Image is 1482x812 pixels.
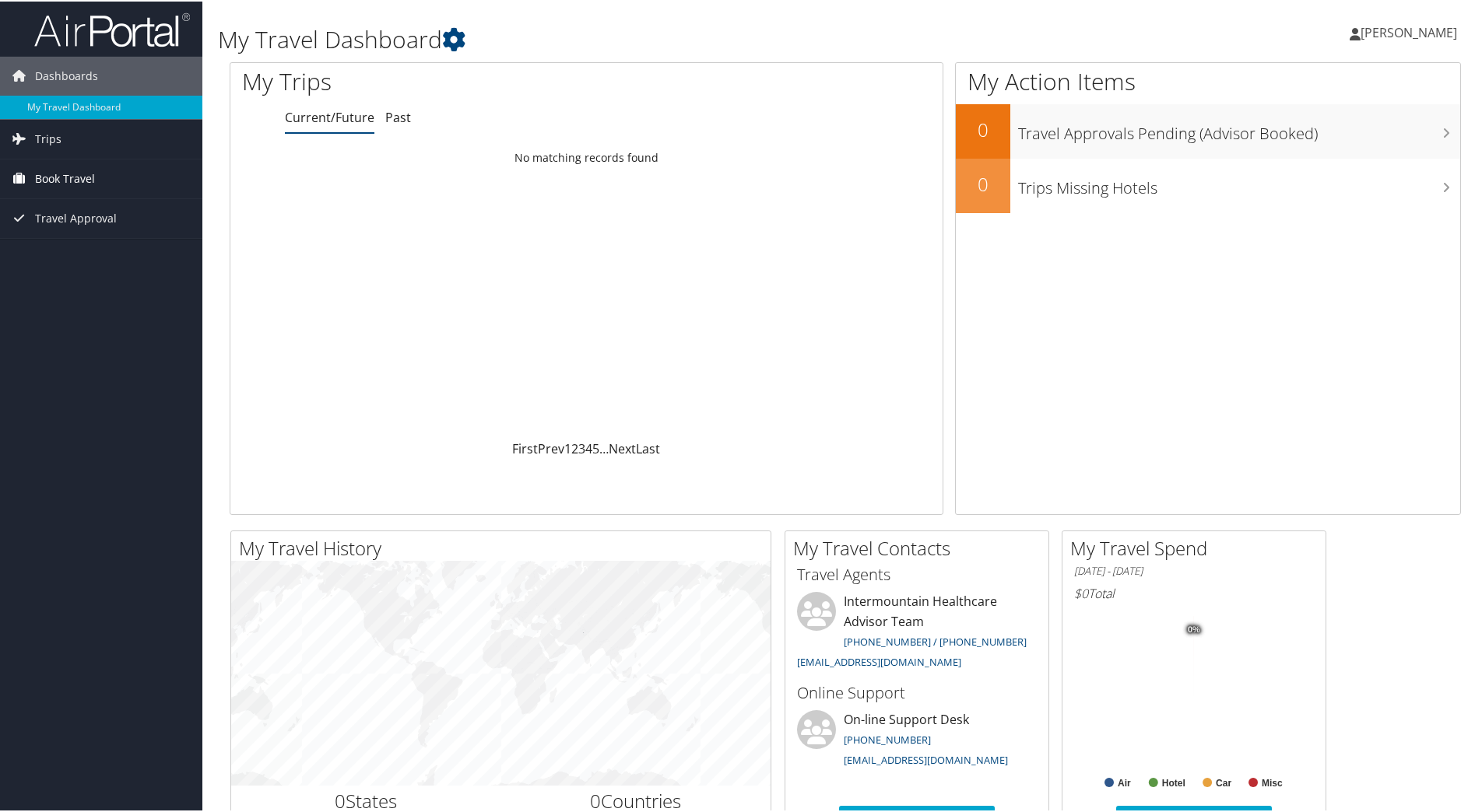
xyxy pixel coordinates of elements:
text: Hotel [1162,776,1185,787]
span: … [599,439,609,456]
a: 2 [571,439,578,456]
text: Car [1216,776,1231,787]
h3: Travel Approvals Pending (Advisor Booked) [1018,114,1460,143]
text: Misc [1262,776,1283,787]
a: 4 [585,439,592,456]
h1: My Trips [242,64,634,96]
h3: Online Support [797,681,1037,702]
span: Dashboards [35,55,98,94]
text: Air [1118,776,1131,787]
h1: My Travel Dashboard [218,22,1055,54]
h3: Trips Missing Hotels [1018,168,1460,198]
h2: My Travel Spend [1070,534,1326,560]
h2: My Travel Contacts [793,534,1048,560]
a: 5 [592,439,599,456]
h2: 0 [956,170,1010,196]
img: airportal-logo.png [34,10,190,47]
a: 0Trips Missing Hotels [956,157,1460,212]
a: [EMAIL_ADDRESS][DOMAIN_NAME] [844,751,1008,765]
a: 3 [578,439,585,456]
span: Book Travel [35,158,95,197]
a: [EMAIL_ADDRESS][DOMAIN_NAME] [797,653,961,667]
h2: 0 [956,115,1010,142]
tspan: 0% [1188,624,1200,633]
a: Prev [538,439,564,456]
a: Past [385,107,411,124]
span: [PERSON_NAME] [1361,23,1457,40]
span: Trips [35,118,61,157]
a: 1 [564,439,571,456]
a: 0Travel Approvals Pending (Advisor Booked) [956,103,1460,157]
li: Intermountain Healthcare Advisor Team [789,590,1045,674]
h3: Travel Agents [797,562,1037,584]
h1: My Action Items [956,64,1460,96]
span: 0 [590,786,601,812]
a: First [512,439,538,456]
h2: My Travel History [239,534,771,560]
span: Travel Approval [35,198,117,236]
a: Next [609,439,636,456]
a: Last [636,439,660,456]
span: 0 [335,786,346,812]
span: $0 [1074,583,1088,600]
a: [PHONE_NUMBER] [844,731,931,745]
a: [PHONE_NUMBER] / [PHONE_NUMBER] [844,633,1027,647]
a: Current/Future [285,107,374,124]
li: On-line Support Desk [789,709,1045,772]
h6: [DATE] - [DATE] [1074,562,1314,577]
td: No matching records found [230,142,943,170]
h6: Total [1074,583,1314,600]
a: [PERSON_NAME] [1350,8,1473,54]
